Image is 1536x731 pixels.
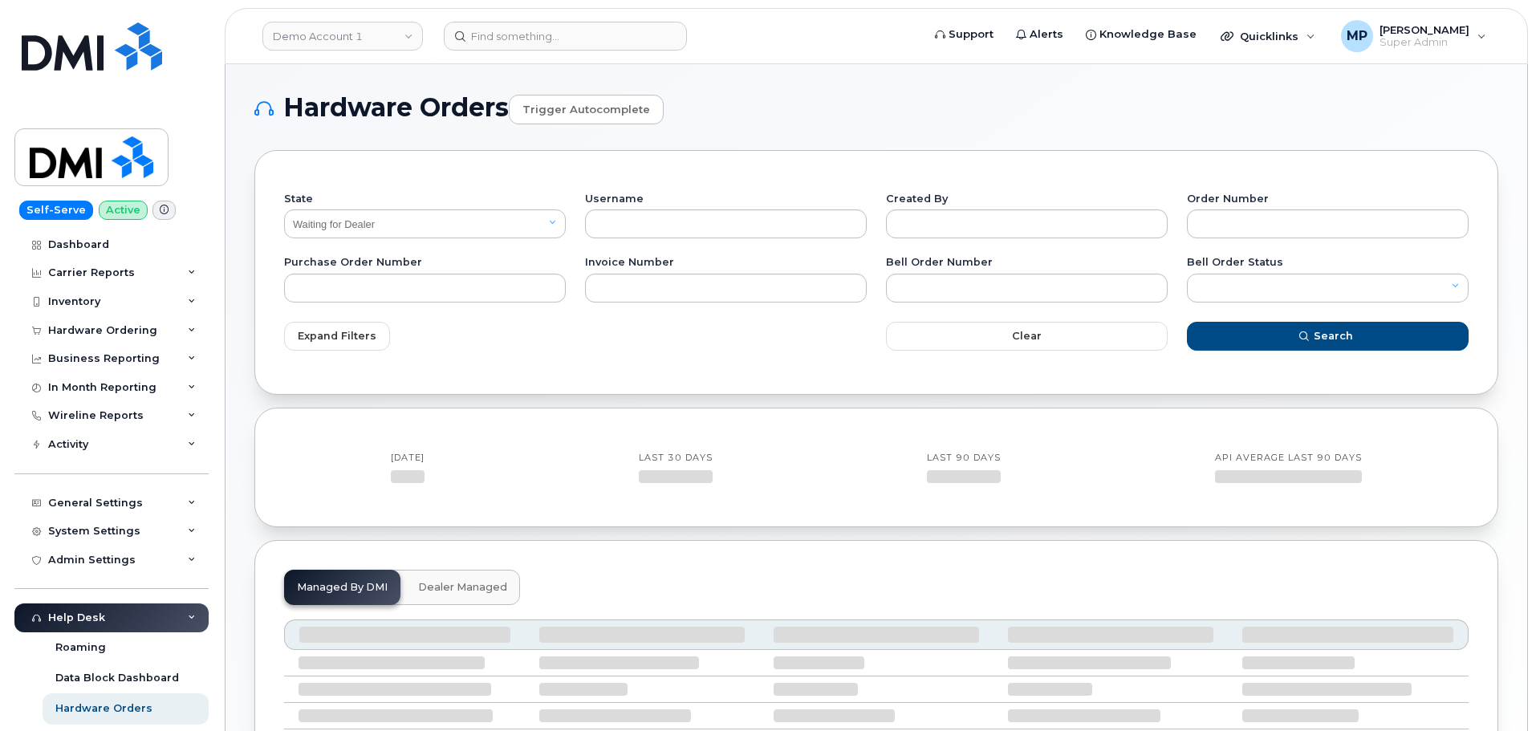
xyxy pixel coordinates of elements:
[284,258,566,268] label: Purchase Order Number
[418,581,507,594] span: Dealer Managed
[886,322,1168,351] button: Clear
[886,194,1168,205] label: Created By
[886,258,1168,268] label: Bell Order Number
[927,452,1001,465] div: Last 90 Days
[298,328,376,343] span: Expand Filters
[585,194,867,205] label: Username
[254,93,1498,124] h1: Hardware Orders
[1012,328,1042,343] span: Clear
[1187,258,1469,268] label: Bell Order Status
[284,194,566,205] label: State
[284,322,390,351] button: Expand Filters
[391,452,425,465] div: [DATE]
[1187,322,1469,351] button: Search
[1215,452,1362,465] div: API Average last 90 days
[639,452,713,465] div: Last 30 Days
[1314,328,1353,343] span: Search
[585,258,867,268] label: Invoice Number
[509,95,664,124] a: Trigger autocomplete
[1187,194,1469,205] label: Order Number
